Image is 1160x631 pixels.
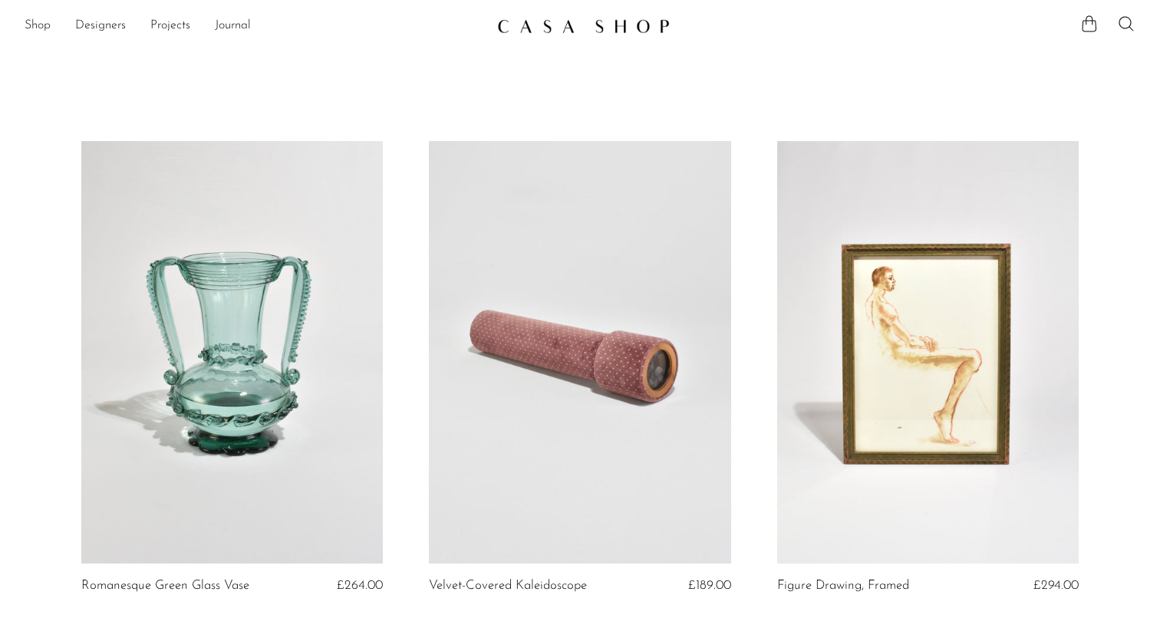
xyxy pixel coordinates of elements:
[215,16,251,36] a: Journal
[81,579,249,593] a: Romanesque Green Glass Vase
[688,579,731,592] span: £189.00
[75,16,126,36] a: Designers
[429,579,587,593] a: Velvet-Covered Kaleidoscope
[25,13,485,39] nav: Desktop navigation
[25,13,485,39] ul: NEW HEADER MENU
[25,16,51,36] a: Shop
[777,579,909,593] a: Figure Drawing, Framed
[337,579,383,592] span: £264.00
[1033,579,1079,592] span: £294.00
[150,16,190,36] a: Projects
